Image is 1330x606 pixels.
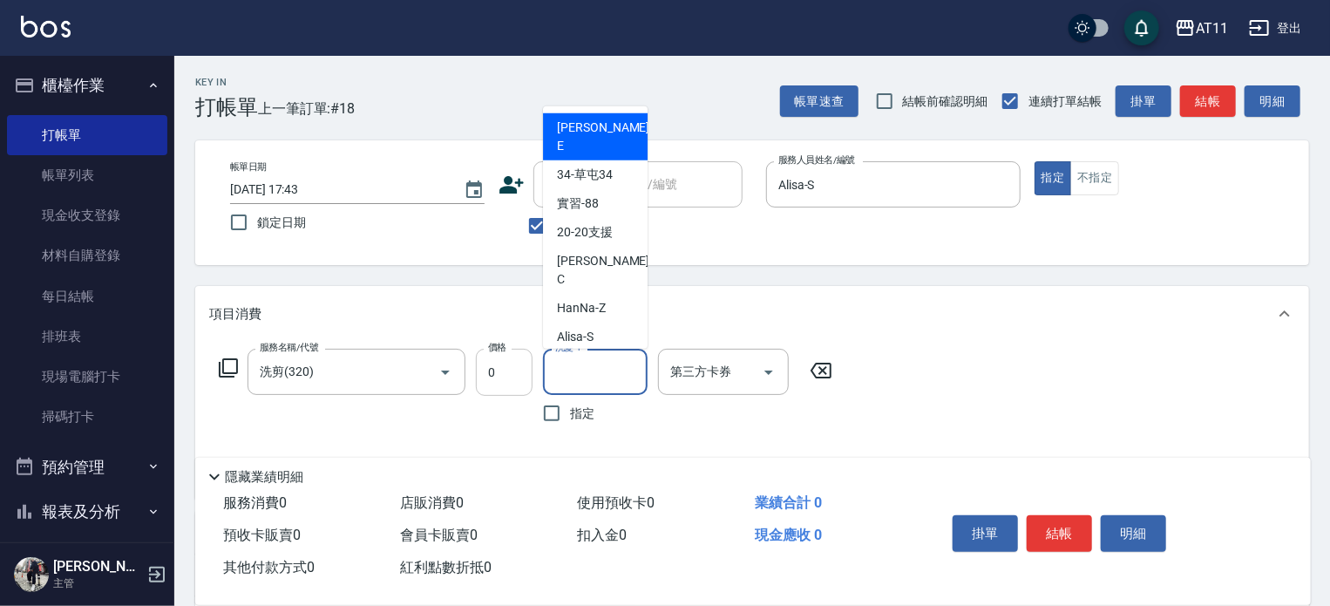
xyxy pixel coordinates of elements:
[7,235,167,276] a: 材料自購登錄
[7,276,167,317] a: 每日結帳
[21,16,71,37] img: Logo
[223,559,315,575] span: 其他付款方式 0
[578,494,655,511] span: 使用預收卡 0
[453,169,495,211] button: Choose date, selected date is 2025-08-10
[1070,161,1119,195] button: 不指定
[258,98,356,119] span: 上一筆訂單:#18
[557,299,606,317] span: HanNa -Z
[7,195,167,235] a: 現金收支登錄
[431,358,459,386] button: Open
[400,527,478,543] span: 會員卡販賣 0
[230,160,267,174] label: 帳單日期
[230,175,446,204] input: YYYY/MM/DD hh:mm
[1168,10,1235,46] button: AT11
[53,558,142,575] h5: [PERSON_NAME]
[7,489,167,535] button: 報表及分析
[953,515,1018,552] button: 掛單
[7,357,167,397] a: 現場電腦打卡
[780,85,858,118] button: 帳單速查
[1124,10,1159,45] button: save
[7,397,167,437] a: 掃碼打卡
[1196,17,1228,39] div: AT11
[7,115,167,155] a: 打帳單
[7,445,167,490] button: 預約管理
[195,286,1309,342] div: 項目消費
[557,252,653,289] span: [PERSON_NAME] -C
[260,341,318,354] label: 服務名稱/代號
[7,535,167,580] button: 客戶管理
[557,223,613,242] span: 20 -20支援
[7,317,167,357] a: 排班表
[53,575,142,591] p: 主管
[578,527,628,543] span: 扣入金 0
[1245,85,1300,118] button: 明細
[1242,12,1309,44] button: 登出
[488,341,506,354] label: 價格
[209,305,261,323] p: 項目消費
[400,494,464,511] span: 店販消費 0
[1028,92,1102,111] span: 連續打單結帳
[1116,85,1171,118] button: 掛單
[1035,161,1072,195] button: 指定
[1101,515,1166,552] button: 明細
[778,153,855,167] label: 服務人員姓名/編號
[14,557,49,592] img: Person
[7,63,167,108] button: 櫃檯作業
[7,155,167,195] a: 帳單列表
[195,77,258,88] h2: Key In
[1027,515,1092,552] button: 結帳
[570,405,594,423] span: 指定
[225,468,303,487] p: 隱藏業績明細
[1180,85,1236,118] button: 結帳
[557,194,599,213] span: 實習 -88
[400,559,492,575] span: 紅利點數折抵 0
[557,166,613,184] span: 34 -草屯34
[195,95,258,119] h3: 打帳單
[223,527,301,543] span: 預收卡販賣 0
[257,214,306,232] span: 鎖定日期
[755,494,822,511] span: 業績合計 0
[755,527,822,543] span: 現金應收 0
[557,119,653,155] span: [PERSON_NAME] -E
[903,92,988,111] span: 結帳前確認明細
[557,328,594,346] span: Alisa -S
[755,358,783,386] button: Open
[223,494,287,511] span: 服務消費 0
